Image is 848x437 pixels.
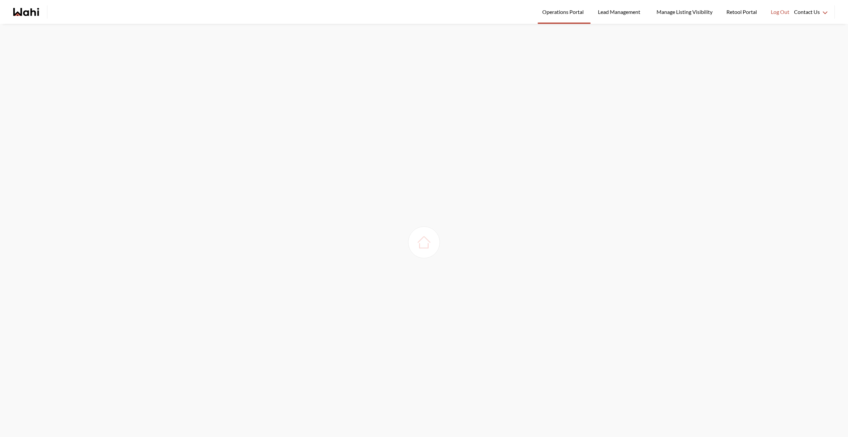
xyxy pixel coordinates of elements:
span: Log Out [771,8,789,16]
span: Manage Listing Visibility [655,8,715,16]
a: Wahi homepage [13,8,39,16]
span: Lead Management [598,8,643,16]
span: Operations Portal [542,8,586,16]
span: Retool Portal [726,8,759,16]
img: loading house image [415,233,433,252]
